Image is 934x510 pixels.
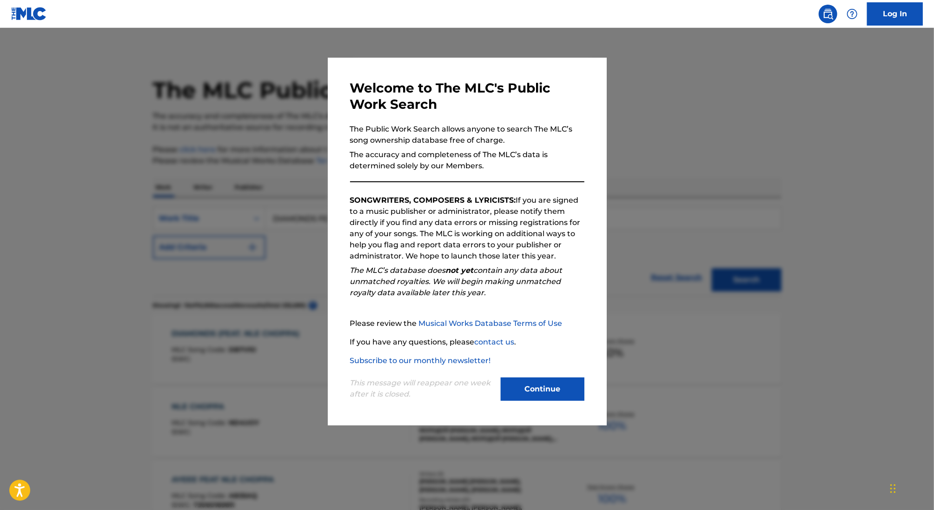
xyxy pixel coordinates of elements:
a: contact us [475,338,515,346]
h3: Welcome to The MLC's Public Work Search [350,80,584,113]
p: If you are signed to a music publisher or administrator, please notify them directly if you find ... [350,195,584,262]
em: The MLC’s database does contain any data about unmatched royalties. We will begin making unmatche... [350,266,563,297]
p: Please review the [350,318,584,329]
strong: SONGWRITERS, COMPOSERS & LYRICISTS: [350,196,516,205]
img: MLC Logo [11,7,47,20]
div: Help [843,5,861,23]
img: help [847,8,858,20]
a: Log In [867,2,923,26]
iframe: Chat Widget [888,465,934,510]
p: The Public Work Search allows anyone to search The MLC’s song ownership database free of charge. [350,124,584,146]
a: Subscribe to our monthly newsletter! [350,356,491,365]
strong: not yet [446,266,474,275]
div: Drag [890,475,896,503]
button: Continue [501,378,584,401]
p: This message will reappear one week after it is closed. [350,378,495,400]
img: search [822,8,834,20]
p: If you have any questions, please . [350,337,584,348]
a: Public Search [819,5,837,23]
p: The accuracy and completeness of The MLC’s data is determined solely by our Members. [350,149,584,172]
a: Musical Works Database Terms of Use [419,319,563,328]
